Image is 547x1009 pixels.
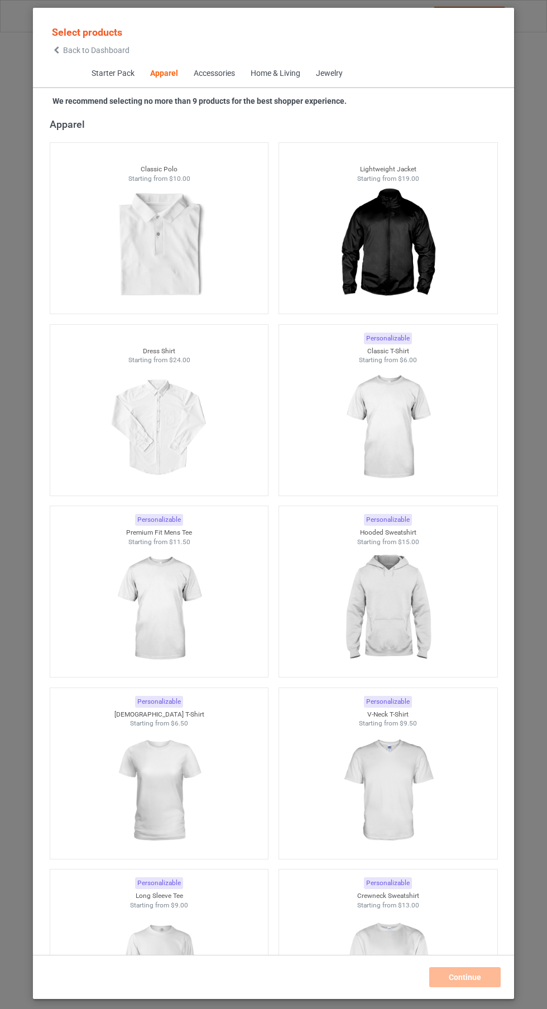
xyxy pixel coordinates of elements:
div: Personalizable [364,877,412,889]
div: Starting from [279,537,497,547]
span: Starter Pack [83,60,142,87]
div: Long Sleeve Tee [50,891,268,901]
div: Personalizable [135,877,183,889]
div: Starting from [279,901,497,910]
span: $9.50 [400,719,417,727]
div: Crewneck Sweatshirt [279,891,497,901]
div: Accessories [193,68,234,79]
img: regular.jpg [109,546,209,671]
div: Personalizable [135,514,183,526]
div: V-Neck T-Shirt [279,710,497,719]
div: Personalizable [364,333,412,344]
div: Personalizable [364,696,412,708]
span: $13.00 [398,901,419,909]
span: $6.00 [400,356,417,364]
div: [DEMOGRAPHIC_DATA] T-Shirt [50,710,268,719]
span: Select products [52,26,122,38]
div: Apparel [50,118,503,131]
span: $15.00 [398,538,419,546]
div: Starting from [50,719,268,728]
span: Back to Dashboard [63,46,129,55]
div: Starting from [279,174,497,184]
span: $6.50 [171,719,188,727]
img: regular.jpg [109,183,209,308]
div: Starting from [50,174,268,184]
div: Premium Fit Mens Tee [50,528,268,537]
span: $19.00 [398,175,419,182]
div: Starting from [279,719,497,728]
img: regular.jpg [338,365,438,490]
span: $10.00 [169,175,190,182]
div: Apparel [150,68,177,79]
span: $24.00 [169,356,190,364]
div: Hooded Sweatshirt [279,528,497,537]
img: regular.jpg [338,728,438,853]
img: regular.jpg [338,546,438,671]
div: Personalizable [135,696,183,708]
img: regular.jpg [109,365,209,490]
span: $9.00 [171,901,188,909]
div: Classic T-Shirt [279,347,497,356]
div: Starting from [279,355,497,365]
div: Home & Living [250,68,300,79]
div: Starting from [50,901,268,910]
div: Starting from [50,537,268,547]
div: Classic Polo [50,165,268,174]
div: Personalizable [364,514,412,526]
img: regular.jpg [109,728,209,853]
div: Starting from [50,355,268,365]
div: Dress Shirt [50,347,268,356]
span: $11.50 [169,538,190,546]
strong: We recommend selecting no more than 9 products for the best shopper experience. [52,97,347,105]
div: Lightweight Jacket [279,165,497,174]
div: Jewelry [315,68,342,79]
img: regular.jpg [338,183,438,308]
